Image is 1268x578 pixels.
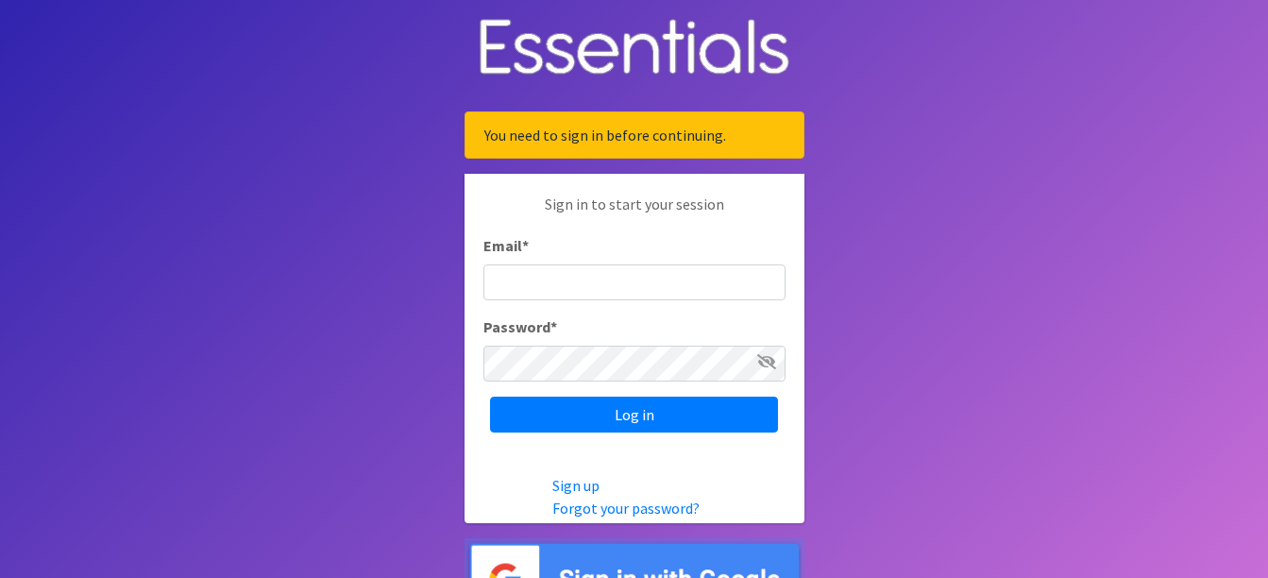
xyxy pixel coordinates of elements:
abbr: required [522,236,529,255]
label: Password [483,315,557,338]
div: You need to sign in before continuing. [465,111,804,159]
a: Forgot your password? [552,499,700,518]
p: Sign in to start your session [483,193,786,234]
label: Email [483,234,529,257]
a: Sign up [552,476,600,495]
input: Log in [490,397,778,433]
abbr: required [550,317,557,336]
